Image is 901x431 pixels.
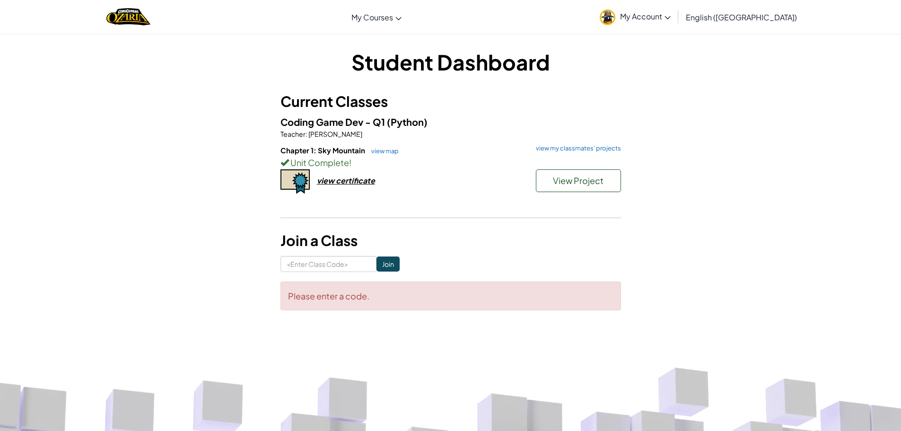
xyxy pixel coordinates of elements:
div: view certificate [317,176,375,185]
h3: Current Classes [280,91,621,112]
span: View Project [553,175,604,186]
span: ! [349,157,351,168]
input: <Enter Class Code> [280,256,376,272]
div: Please enter a code. [280,281,621,310]
a: Ozaria by CodeCombat logo [106,7,150,26]
span: My Courses [351,12,393,22]
span: English ([GEOGRAPHIC_DATA]) [686,12,797,22]
img: avatar [600,9,615,25]
a: English ([GEOGRAPHIC_DATA]) [681,4,802,30]
a: view my classmates' projects [531,145,621,151]
input: Join [376,256,400,272]
a: view certificate [280,176,375,185]
h1: Student Dashboard [280,47,621,77]
span: My Account [620,11,671,21]
a: view map [367,147,399,155]
span: : [306,130,307,138]
button: View Project [536,169,621,192]
span: Unit Complete [289,157,349,168]
img: Home [106,7,150,26]
a: My Account [595,2,675,32]
span: [PERSON_NAME] [307,130,362,138]
img: certificate-icon.png [280,169,310,194]
a: My Courses [347,4,406,30]
span: Chapter 1: Sky Mountain [280,146,367,155]
span: Coding Game Dev - Q1 [280,116,387,128]
h3: Join a Class [280,230,621,251]
span: Teacher [280,130,306,138]
span: (Python) [387,116,428,128]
